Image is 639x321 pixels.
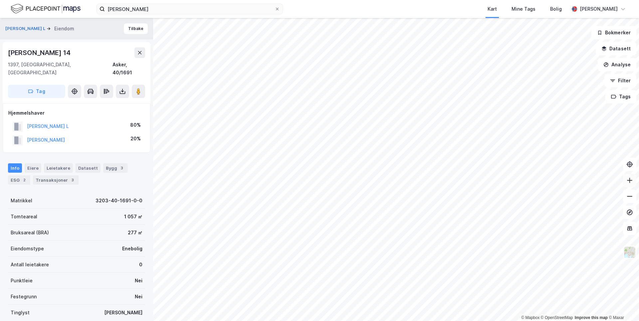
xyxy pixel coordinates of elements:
[8,61,112,77] div: 1397, [GEOGRAPHIC_DATA], [GEOGRAPHIC_DATA]
[11,261,49,269] div: Antall leietakere
[105,4,275,14] input: Søk på adresse, matrikkel, gårdeiere, leietakere eller personer
[604,74,636,87] button: Filter
[21,177,28,183] div: 2
[623,246,636,259] img: Z
[104,309,142,317] div: [PERSON_NAME]
[8,163,22,173] div: Info
[33,175,79,185] div: Transaksjoner
[596,42,636,55] button: Datasett
[122,245,142,253] div: Enebolig
[130,135,141,143] div: 20%
[135,277,142,285] div: Nei
[124,23,148,34] button: Tilbake
[25,163,41,173] div: Eiere
[580,5,618,13] div: [PERSON_NAME]
[76,163,101,173] div: Datasett
[96,197,142,205] div: 3203-40-1691-0-0
[11,277,33,285] div: Punktleie
[8,47,72,58] div: [PERSON_NAME] 14
[11,213,37,221] div: Tomteareal
[591,26,636,39] button: Bokmerker
[512,5,535,13] div: Mine Tags
[5,25,47,32] button: [PERSON_NAME] L
[11,293,37,301] div: Festegrunn
[606,289,639,321] iframe: Chat Widget
[605,90,636,103] button: Tags
[521,315,539,320] a: Mapbox
[44,163,73,173] div: Leietakere
[8,85,65,98] button: Tag
[54,25,74,33] div: Eiendom
[8,109,145,117] div: Hjemmelshaver
[124,213,142,221] div: 1 057 ㎡
[550,5,562,13] div: Bolig
[11,197,32,205] div: Matrikkel
[118,165,125,171] div: 3
[11,245,44,253] div: Eiendomstype
[135,293,142,301] div: Nei
[11,3,81,15] img: logo.f888ab2527a4732fd821a326f86c7f29.svg
[112,61,145,77] div: Asker, 40/1691
[575,315,608,320] a: Improve this map
[8,175,30,185] div: ESG
[103,163,128,173] div: Bygg
[606,289,639,321] div: Kontrollprogram for chat
[598,58,636,71] button: Analyse
[69,177,76,183] div: 3
[130,121,141,129] div: 80%
[128,229,142,237] div: 277 ㎡
[11,229,49,237] div: Bruksareal (BRA)
[139,261,142,269] div: 0
[11,309,30,317] div: Tinglyst
[488,5,497,13] div: Kart
[541,315,573,320] a: OpenStreetMap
